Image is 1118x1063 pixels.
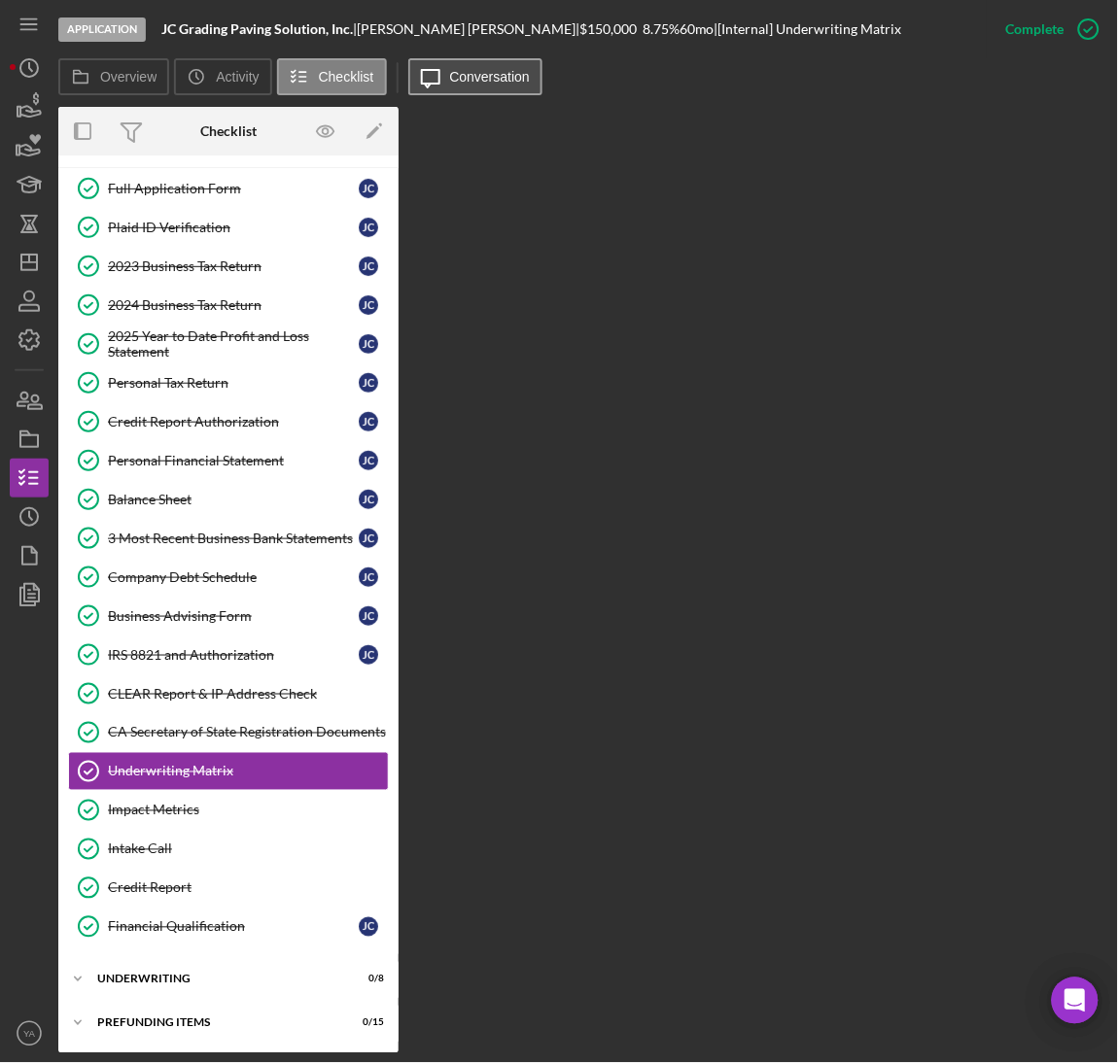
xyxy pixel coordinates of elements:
div: J C [359,529,378,548]
button: Complete [987,10,1108,49]
div: 2023 Business Tax Return [108,258,359,274]
div: | [161,21,357,37]
a: Underwriting Matrix [68,752,389,791]
span: $150,000 [579,20,637,37]
a: Credit Report AuthorizationJC [68,402,389,441]
div: [PERSON_NAME] [PERSON_NAME] | [357,21,579,37]
div: CLEAR Report & IP Address Check [108,686,388,702]
div: J C [359,257,378,276]
div: IRS 8821 and Authorization [108,647,359,663]
a: 3 Most Recent Business Bank StatementsJC [68,519,389,558]
div: CA Secretary of State Registration Documents [108,725,388,740]
div: | [Internal] Underwriting Matrix [715,21,902,37]
div: 8.75 % [643,21,680,37]
a: Plaid ID VerificationJC [68,208,389,247]
div: Credit Report [108,880,388,896]
div: J C [359,917,378,937]
div: Underwriting [97,974,335,985]
a: CLEAR Report & IP Address Check [68,674,389,713]
div: Complete [1006,10,1065,49]
div: 60 mo [680,21,715,37]
div: Intake Call [108,841,388,857]
a: Personal Financial StatementJC [68,441,389,480]
a: Intake Call [68,830,389,869]
div: Plaid ID Verification [108,220,359,235]
text: YA [23,1029,36,1040]
div: Credit Report Authorization [108,414,359,429]
div: J C [359,645,378,665]
a: 2024 Business Tax ReturnJC [68,286,389,325]
div: 0 / 15 [349,1017,384,1029]
button: Activity [174,58,271,95]
a: IRS 8821 and AuthorizationJC [68,635,389,674]
a: 2025 Year to Date Profit and Loss StatementJC [68,325,389,363]
div: Full Application Form [108,181,359,196]
label: Checklist [319,69,374,85]
div: Business Advising Form [108,608,359,624]
label: Conversation [450,69,531,85]
a: Balance SheetJC [68,480,389,519]
div: J C [359,179,378,198]
div: J C [359,334,378,354]
div: Underwriting Matrix [108,764,388,779]
div: J C [359,295,378,315]
div: Balance Sheet [108,492,359,507]
div: J C [359,218,378,237]
a: CA Secretary of State Registration Documents [68,713,389,752]
div: Open Intercom Messenger [1052,977,1099,1024]
div: J C [359,451,378,470]
div: Personal Tax Return [108,375,359,391]
div: J C [359,567,378,587]
div: Impact Metrics [108,803,388,818]
div: J C [359,412,378,431]
div: 3 Most Recent Business Bank Statements [108,531,359,546]
button: Checklist [277,58,387,95]
label: Activity [216,69,259,85]
label: Overview [100,69,157,85]
div: 2024 Business Tax Return [108,297,359,313]
b: JC Grading Paving Solution, Inc. [161,20,353,37]
a: Financial QualificationJC [68,908,389,946]
a: Credit Report [68,869,389,908]
div: 2025 Year to Date Profit and Loss Statement [108,328,359,360]
div: Prefunding Items [97,1017,335,1029]
div: Personal Financial Statement [108,453,359,468]
div: J C [359,490,378,509]
div: Checklist [200,123,257,139]
a: Full Application FormJC [68,169,389,208]
button: Overview [58,58,169,95]
button: Conversation [408,58,543,95]
a: Personal Tax ReturnJC [68,363,389,402]
a: Impact Metrics [68,791,389,830]
div: J C [359,373,378,393]
div: Application [58,17,146,42]
a: 2023 Business Tax ReturnJC [68,247,389,286]
div: Company Debt Schedule [108,569,359,585]
button: YA [10,1014,49,1053]
div: J C [359,606,378,626]
div: 0 / 8 [349,974,384,985]
div: Financial Qualification [108,919,359,935]
a: Business Advising FormJC [68,597,389,635]
a: Company Debt ScheduleJC [68,558,389,597]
